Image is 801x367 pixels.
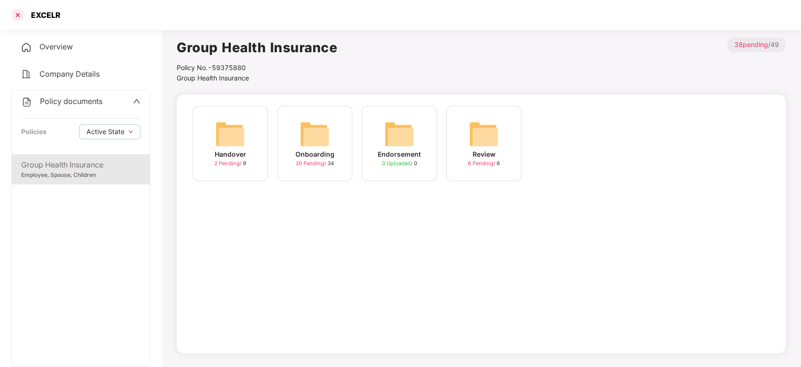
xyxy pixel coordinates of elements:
[21,171,140,180] div: Employee, Spouse, Children
[177,74,249,82] span: Group Health Insurance
[39,69,100,79] span: Company Details
[214,160,243,167] span: 2 Pending /
[300,119,330,149] img: svg+xml;base64,PHN2ZyB4bWxucz0iaHR0cDovL3d3dy53My5vcmcvMjAwMC9zdmciIHdpZHRoPSI2NCIgaGVpZ2h0PSI2NC...
[21,96,32,108] img: svg+xml;base64,PHN2ZyB4bWxucz0iaHR0cDovL3d3dy53My5vcmcvMjAwMC9zdmciIHdpZHRoPSIyNCIgaGVpZ2h0PSIyNC...
[378,149,421,160] div: Endorsement
[734,40,768,48] span: 38 pending
[727,37,786,52] p: / 49
[296,160,327,167] span: 30 Pending /
[468,160,500,168] div: 6
[382,160,414,167] span: 0 Uploaded /
[21,159,140,171] div: Group Health Insurance
[215,149,246,160] div: Handover
[25,10,61,20] div: EXCELR
[468,160,497,167] span: 6 Pending /
[39,42,73,51] span: Overview
[79,124,140,139] button: Active Statedown
[21,69,32,80] img: svg+xml;base64,PHN2ZyB4bWxucz0iaHR0cDovL3d3dy53My5vcmcvMjAwMC9zdmciIHdpZHRoPSIyNCIgaGVpZ2h0PSIyNC...
[128,129,133,135] span: down
[133,97,140,105] span: up
[382,160,417,168] div: 0
[296,160,334,168] div: 34
[86,127,124,137] span: Active State
[40,96,102,106] span: Policy documents
[296,149,334,160] div: Onboarding
[177,37,337,58] h1: Group Health Insurance
[214,160,246,168] div: 9
[469,119,499,149] img: svg+xml;base64,PHN2ZyB4bWxucz0iaHR0cDovL3d3dy53My5vcmcvMjAwMC9zdmciIHdpZHRoPSI2NCIgaGVpZ2h0PSI2NC...
[215,119,245,149] img: svg+xml;base64,PHN2ZyB4bWxucz0iaHR0cDovL3d3dy53My5vcmcvMjAwMC9zdmciIHdpZHRoPSI2NCIgaGVpZ2h0PSI2NC...
[384,119,414,149] img: svg+xml;base64,PHN2ZyB4bWxucz0iaHR0cDovL3d3dy53My5vcmcvMjAwMC9zdmciIHdpZHRoPSI2NCIgaGVpZ2h0PSI2NC...
[177,63,337,73] div: Policy No.- 59375880
[21,42,32,53] img: svg+xml;base64,PHN2ZyB4bWxucz0iaHR0cDovL3d3dy53My5vcmcvMjAwMC9zdmciIHdpZHRoPSIyNCIgaGVpZ2h0PSIyNC...
[21,127,47,137] div: Policies
[473,149,496,160] div: Review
